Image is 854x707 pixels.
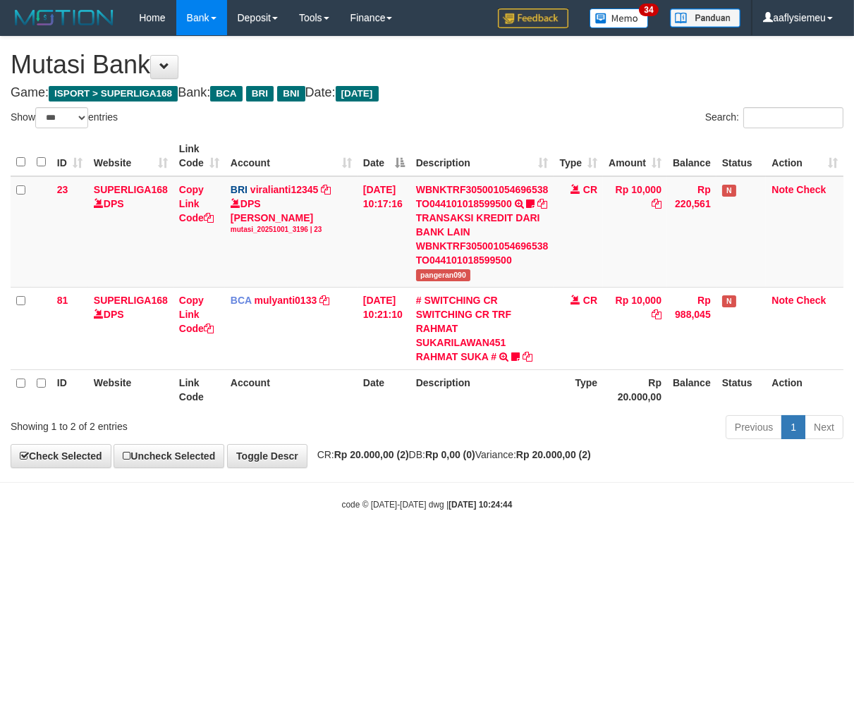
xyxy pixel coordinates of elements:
[805,415,843,439] a: Next
[11,51,843,79] h1: Mutasi Bank
[583,184,597,195] span: CR
[250,184,319,195] a: viralianti12345
[88,136,173,176] th: Website: activate to sort column ascending
[231,197,352,235] div: DPS [PERSON_NAME]
[416,184,549,209] a: WBNKTRF305001054696538 TO044101018599500
[179,184,214,223] a: Copy Link Code
[321,184,331,195] a: Copy viralianti12345 to clipboard
[179,295,214,334] a: Copy Link Code
[667,136,716,176] th: Balance
[358,287,410,369] td: [DATE] 10:21:10
[88,287,173,369] td: DPS
[358,369,410,410] th: Date
[554,136,603,176] th: Type: activate to sort column ascending
[516,449,591,460] strong: Rp 20.000,00 (2)
[498,8,568,28] img: Feedback.jpg
[334,449,409,460] strong: Rp 20.000,00 (2)
[603,136,667,176] th: Amount: activate to sort column ascending
[11,444,111,468] a: Check Selected
[173,136,225,176] th: Link Code: activate to sort column ascending
[554,369,603,410] th: Type
[231,295,252,306] span: BCA
[319,295,329,306] a: Copy mulyanti0133 to clipboard
[667,369,716,410] th: Balance
[410,136,554,176] th: Description: activate to sort column ascending
[410,369,554,410] th: Description
[416,269,470,281] span: pangeran090
[603,176,667,288] td: Rp 10,000
[51,369,88,410] th: ID
[336,86,379,102] span: [DATE]
[667,287,716,369] td: Rp 988,045
[310,449,591,460] span: CR: DB: Variance:
[796,184,826,195] a: Check
[88,369,173,410] th: Website
[49,86,178,102] span: ISPORT > SUPERLIGA168
[88,176,173,288] td: DPS
[342,500,513,510] small: code © [DATE]-[DATE] dwg |
[652,309,661,320] a: Copy Rp 10,000 to clipboard
[722,295,736,307] span: Has Note
[277,86,305,102] span: BNI
[57,184,68,195] span: 23
[114,444,224,468] a: Uncheck Selected
[766,136,843,176] th: Action: activate to sort column ascending
[11,107,118,128] label: Show entries
[771,295,793,306] a: Note
[583,295,597,306] span: CR
[231,225,352,235] div: mutasi_20251001_3196 | 23
[743,107,843,128] input: Search:
[57,295,68,306] span: 81
[94,184,168,195] a: SUPERLIGA168
[416,295,511,362] a: # SWITCHING CR SWITCHING CR TRF RAHMAT SUKARILAWAN451 RAHMAT SUKA #
[11,7,118,28] img: MOTION_logo.png
[781,415,805,439] a: 1
[416,211,549,267] div: TRANSAKSI KREDIT DARI BANK LAIN WBNKTRF305001054696538 TO044101018599500
[358,136,410,176] th: Date: activate to sort column descending
[227,444,307,468] a: Toggle Descr
[639,4,658,16] span: 34
[425,449,475,460] strong: Rp 0,00 (0)
[705,107,843,128] label: Search:
[667,176,716,288] td: Rp 220,561
[603,369,667,410] th: Rp 20.000,00
[225,136,358,176] th: Account: activate to sort column ascending
[11,414,346,434] div: Showing 1 to 2 of 2 entries
[603,287,667,369] td: Rp 10,000
[231,184,248,195] span: BRI
[449,500,512,510] strong: [DATE] 10:24:44
[35,107,88,128] select: Showentries
[358,176,410,288] td: [DATE] 10:17:16
[246,86,274,102] span: BRI
[94,295,168,306] a: SUPERLIGA168
[771,184,793,195] a: Note
[51,136,88,176] th: ID: activate to sort column ascending
[523,351,532,362] a: Copy # SWITCHING CR SWITCHING CR TRF RAHMAT SUKARILAWAN451 RAHMAT SUKA # to clipboard
[11,86,843,100] h4: Game: Bank: Date:
[796,295,826,306] a: Check
[225,369,358,410] th: Account
[210,86,242,102] span: BCA
[652,198,661,209] a: Copy Rp 10,000 to clipboard
[726,415,782,439] a: Previous
[716,136,767,176] th: Status
[722,185,736,197] span: Has Note
[537,198,547,209] a: Copy WBNKTRF305001054696538 TO044101018599500 to clipboard
[670,8,740,27] img: panduan.png
[716,369,767,410] th: Status
[766,369,843,410] th: Action
[590,8,649,28] img: Button%20Memo.svg
[173,369,225,410] th: Link Code
[255,295,317,306] a: mulyanti0133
